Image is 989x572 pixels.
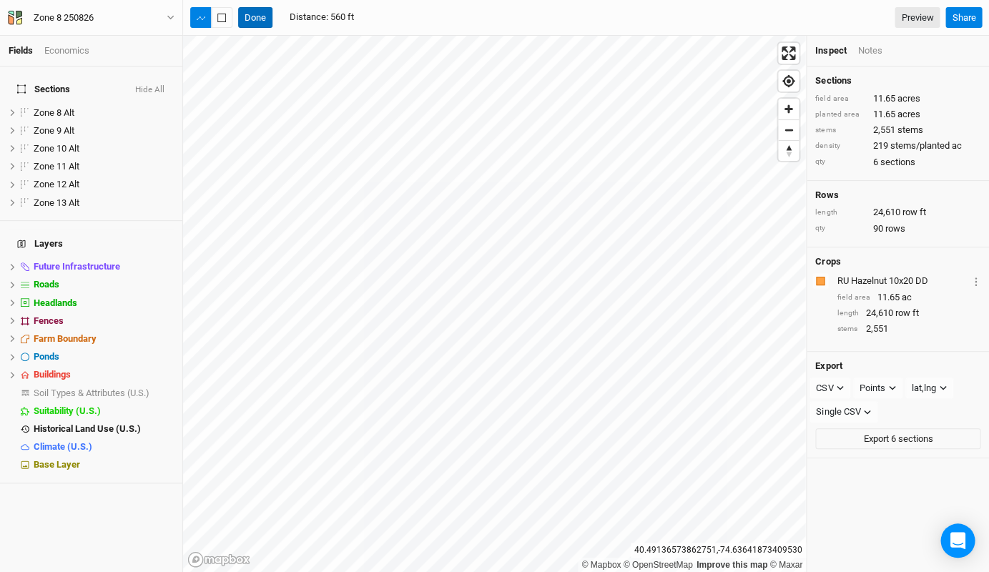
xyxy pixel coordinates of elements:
span: Reset bearing to north [778,141,799,161]
button: Shortcut: 2 [211,7,232,29]
div: Zone 8 250826 [34,11,94,25]
div: 90 [815,222,980,235]
span: sections [880,156,915,169]
span: Roads [34,279,59,290]
button: Hide All [134,85,165,95]
div: Soil Types & Attributes (U.S.) [34,388,174,399]
div: Future Infrastructure [34,261,174,272]
h4: Export [815,360,980,372]
span: Suitability (U.S.) [34,405,101,416]
canvas: Map [183,36,805,572]
div: field area [815,94,865,104]
div: Zone 8 Alt [34,107,174,119]
button: Single CSV [810,401,877,423]
span: Soil Types & Attributes (U.S.) [34,388,149,398]
span: Zone 13 Alt [34,197,79,208]
a: Mapbox logo [187,551,250,568]
div: length [815,207,865,218]
button: Enter fullscreen [778,43,799,64]
div: Base Layer [34,459,174,470]
div: CSV [816,381,833,395]
div: Buildings [34,369,174,380]
button: lat,lng [905,378,953,399]
div: Distance : 560 ft [290,11,354,24]
div: Zone 12 Alt [34,179,174,190]
button: Shortcut: 1 [190,7,212,29]
div: 24,610 [815,206,980,219]
div: density [815,141,865,152]
span: Climate (U.S.) [34,441,92,452]
div: Climate (U.S.) [34,441,174,453]
a: Improve this map [697,560,767,570]
div: 40.49136573862751 , -74.63641873409530 [631,543,806,558]
span: Zone 11 Alt [34,161,79,172]
span: Fences [34,315,64,326]
span: Buildings [34,369,71,380]
div: 2,551 [837,322,980,335]
div: length [837,308,858,319]
span: Ponds [34,351,59,362]
span: ac [901,291,911,304]
div: Zone 10 Alt [34,143,174,154]
div: 11.65 [815,108,980,121]
div: field area [837,292,870,303]
button: Zone 8 250826 [7,10,175,26]
span: acres [897,108,920,121]
a: Fields [9,45,33,56]
button: Zoom in [778,99,799,119]
button: Export 6 sections [815,428,980,450]
div: 24,610 [837,307,980,320]
div: Economics [44,44,89,57]
span: row ft [895,307,918,320]
div: Ponds [34,351,174,363]
span: Headlands [34,297,77,308]
button: Zoom out [778,119,799,140]
span: row ft [902,206,925,219]
span: acres [897,92,920,105]
div: Farm Boundary [34,333,174,345]
div: Single CSV [816,405,860,419]
span: Zone 9 Alt [34,125,74,136]
div: 11.65 [815,92,980,105]
h4: Crops [815,256,840,267]
span: Farm Boundary [34,333,97,344]
div: Points [860,381,885,395]
a: Preview [895,7,940,29]
h4: Layers [9,230,174,258]
button: Points [853,378,902,399]
a: OpenStreetMap [624,560,693,570]
div: 219 [815,139,980,152]
button: CSV [810,378,850,399]
button: Find my location [778,71,799,92]
span: Zone 8 Alt [34,107,74,118]
h4: Sections [815,75,980,87]
h4: Rows [815,189,980,201]
div: Zone 9 Alt [34,125,174,137]
div: lat,lng [912,381,936,395]
span: stems [897,124,922,137]
button: Reset bearing to north [778,140,799,161]
div: Suitability (U.S.) [34,405,174,417]
span: rows [885,222,905,235]
div: Roads [34,279,174,290]
span: stems/planted ac [890,139,961,152]
a: Maxar [769,560,802,570]
a: Mapbox [581,560,621,570]
div: RU Hazelnut 10x20 DD [837,275,968,287]
div: stems [837,324,858,335]
span: Future Infrastructure [34,261,120,272]
div: Inspect [815,44,846,57]
div: 6 [815,156,980,169]
span: Sections [17,84,70,95]
div: Zone 13 Alt [34,197,174,209]
span: Base Layer [34,459,80,470]
button: Crop Usage [971,272,980,289]
div: qty [815,157,865,167]
div: planted area [815,109,865,120]
span: Zoom out [778,120,799,140]
div: Notes [857,44,882,57]
div: 11.65 [837,291,980,304]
